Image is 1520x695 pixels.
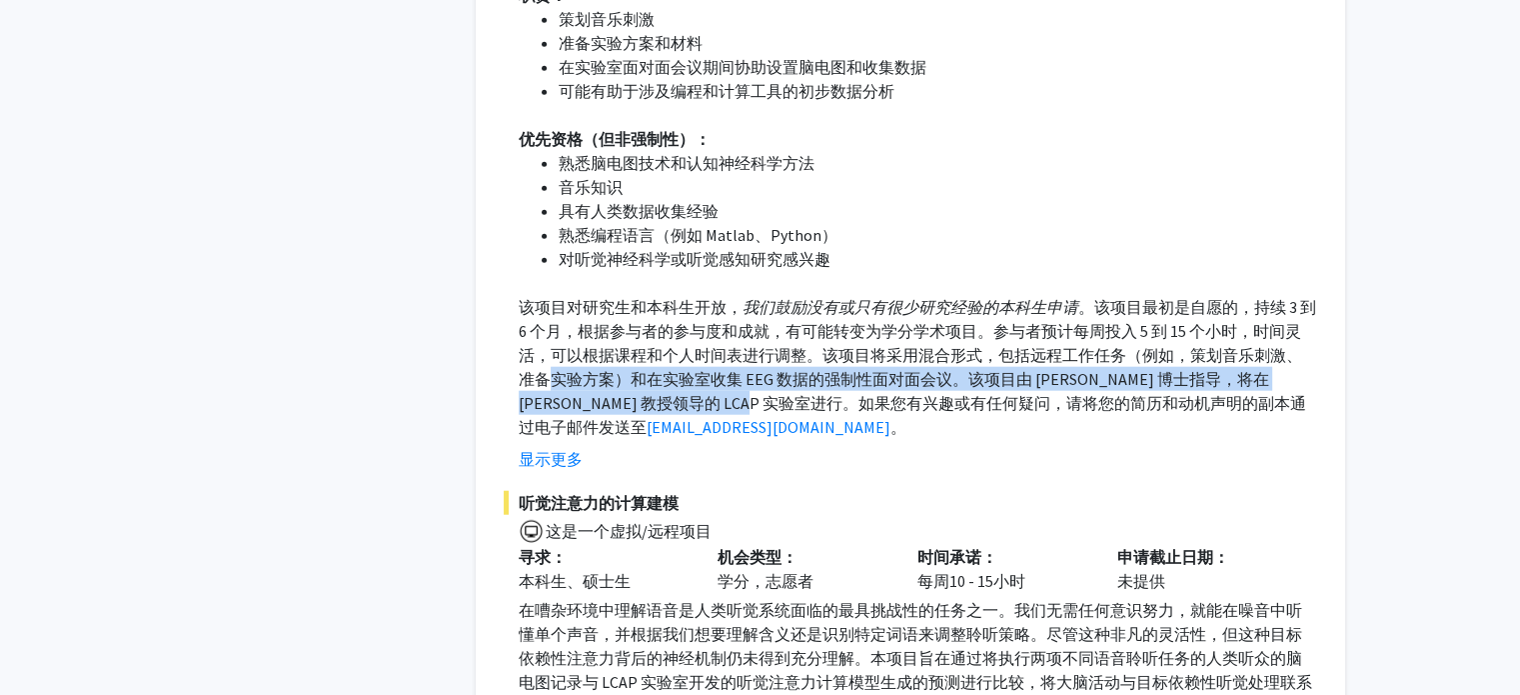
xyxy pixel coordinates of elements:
[743,297,1078,317] font: 我们鼓励没有或只有很少研究经验的本科生申请
[519,449,583,469] font: 显示更多
[647,417,890,437] a: [EMAIL_ADDRESS][DOMAIN_NAME]
[559,249,830,269] font: 对听觉神经科学或听觉感知研究感兴趣
[519,297,743,317] font: 该项目对研究生和本科生开放，
[559,153,814,173] font: 熟悉脑电图技术和认知神经科学方法
[546,522,712,542] font: 这是一个虚拟/远程项目
[1117,547,1229,567] font: 申请截止日期：
[559,9,655,29] font: 策划音乐刺激
[559,177,623,197] font: 音乐知识
[559,57,926,77] font: 在实验室面对面会议期间协助设置脑电图和收集数据
[559,201,719,221] font: 具有人类数据收集经验
[917,547,997,567] font: 时间承诺：
[1117,571,1165,591] font: 未提供
[559,33,703,53] font: 准备实验方案和材料
[890,417,906,437] font: 。
[718,547,797,567] font: 机会类型：
[917,571,1025,591] font: 每周10 - 15小时
[519,129,711,149] font: 优先资格（但非强制性）：
[519,571,631,591] font: 本科生、硕士生
[559,81,894,101] font: 可能有助于涉及编程和计算工具的初步数据分析
[15,605,85,680] iframe: 聊天
[519,447,583,471] button: 显示更多
[718,571,813,591] font: 学分，志愿者
[559,225,837,245] font: 熟悉编程语言（例如 Matlab、Python）
[519,547,567,567] font: 寻求：
[519,493,679,513] font: 听觉注意力的计算建模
